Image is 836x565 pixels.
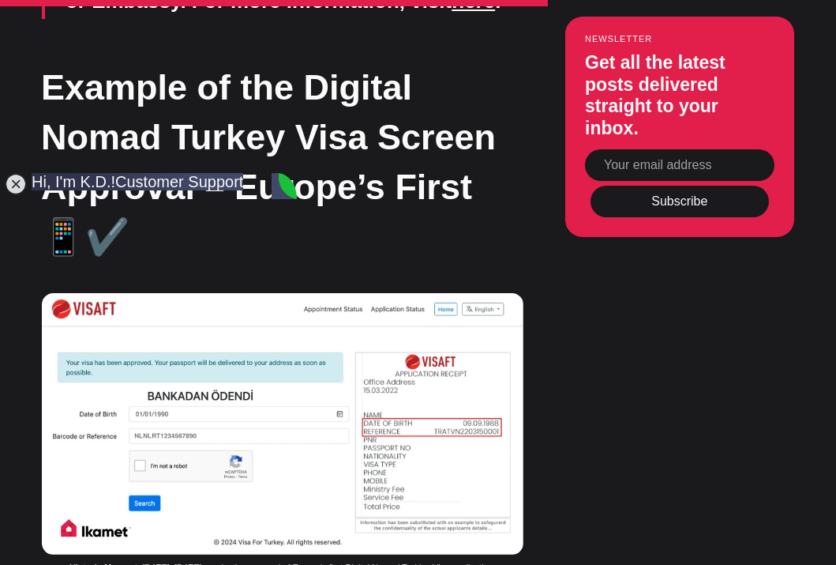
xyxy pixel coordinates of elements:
button: Subscribe [590,186,769,217]
small: Newsletter [585,34,774,43]
h2: Example of the Digital Nomad Turkey Visa Screen Approval – Europe’s First 📱✔️ [41,62,523,262]
input: Your email address [585,150,774,182]
h3: Get all the latest posts delivered straight to your inbox. [585,53,774,140]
